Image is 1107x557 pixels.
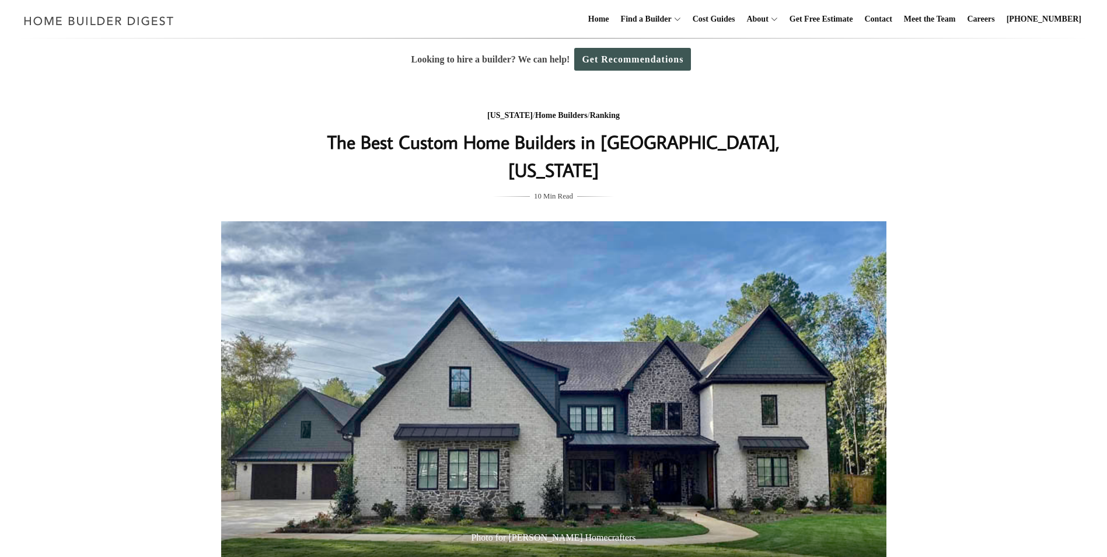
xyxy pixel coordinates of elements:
div: / / [321,109,787,123]
img: Home Builder Digest [19,9,179,32]
a: Find a Builder [616,1,672,38]
a: [PHONE_NUMBER] [1002,1,1086,38]
a: [US_STATE] [487,111,533,120]
a: Meet the Team [899,1,961,38]
a: Get Free Estimate [785,1,858,38]
a: Cost Guides [688,1,740,38]
span: 10 Min Read [534,190,573,203]
a: Ranking [590,111,620,120]
a: About [742,1,768,38]
a: Careers [963,1,1000,38]
a: Contact [860,1,896,38]
h1: The Best Custom Home Builders in [GEOGRAPHIC_DATA], [US_STATE] [321,128,787,184]
a: Home Builders [535,111,588,120]
a: Get Recommendations [574,48,691,71]
a: Home [584,1,614,38]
